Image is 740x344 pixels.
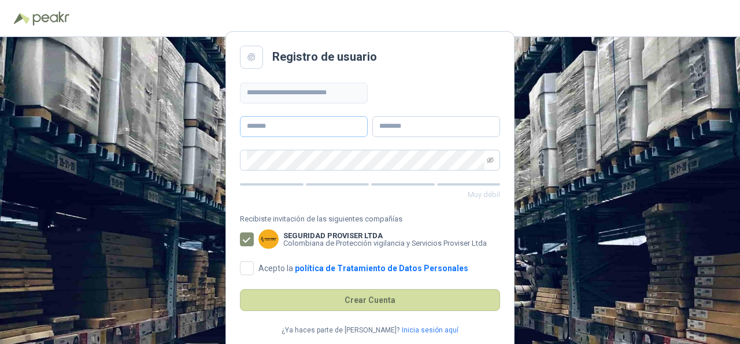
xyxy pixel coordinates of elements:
button: Crear Cuenta [240,289,500,311]
img: Peakr [32,12,69,25]
a: Inicia sesión aquí [402,325,458,336]
img: Company Logo [258,229,279,249]
h2: Registro de usuario [272,48,377,66]
a: política de Tratamiento de Datos Personales [295,264,468,273]
p: Colombiana de Protección vigilancia y Servicios Proviser Ltda [283,239,487,247]
p: Muy débil [240,189,500,201]
img: Logo [14,13,30,24]
span: Recibiste invitación de las siguientes compañías [240,213,500,225]
p: ¿Ya haces parte de [PERSON_NAME]? [282,325,399,336]
span: eye-invisible [487,157,494,164]
b: SEGURIDAD PROVISER LTDA [283,232,487,239]
span: Acepto la [254,264,473,272]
